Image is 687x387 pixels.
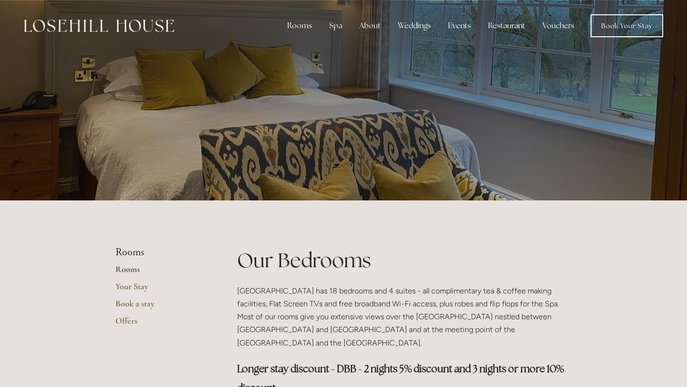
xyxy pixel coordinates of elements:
p: [GEOGRAPHIC_DATA] has 18 bedrooms and 4 suites - all complimentary tea & coffee making facilities... [237,284,572,349]
div: About [352,16,388,35]
a: Vouchers [535,16,582,35]
div: Events [440,16,479,35]
div: Spa [322,16,350,35]
div: Rooms [280,16,320,35]
div: Restaurant [480,16,533,35]
a: Rooms [115,264,207,281]
img: Losehill House [24,20,174,32]
div: Weddings [390,16,438,35]
a: Book a stay [115,298,207,315]
a: Your Stay [115,281,207,298]
a: Book Your Stay [591,14,663,37]
h1: Our Bedrooms [237,246,572,274]
a: Offers [115,315,207,333]
li: Rooms [115,246,207,259]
